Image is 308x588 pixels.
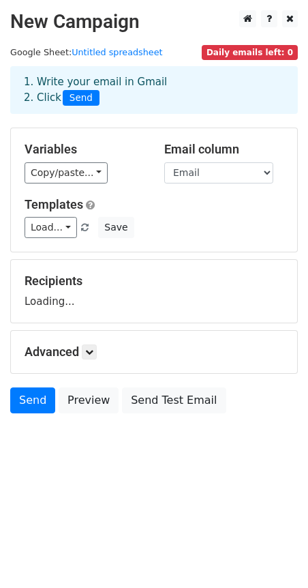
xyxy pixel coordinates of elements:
small: Google Sheet: [10,47,163,57]
a: Preview [59,387,119,413]
a: Load... [25,217,77,238]
h2: New Campaign [10,10,298,33]
a: Untitled spreadsheet [72,47,162,57]
div: 1. Write your email in Gmail 2. Click [14,74,294,106]
button: Save [98,217,134,238]
a: Send [10,387,55,413]
span: Send [63,90,99,106]
h5: Recipients [25,274,283,289]
a: Send Test Email [122,387,226,413]
span: Daily emails left: 0 [202,45,298,60]
h5: Email column [164,142,283,157]
h5: Variables [25,142,144,157]
a: Daily emails left: 0 [202,47,298,57]
a: Copy/paste... [25,162,108,183]
div: Loading... [25,274,283,309]
h5: Advanced [25,344,283,359]
a: Templates [25,197,83,211]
